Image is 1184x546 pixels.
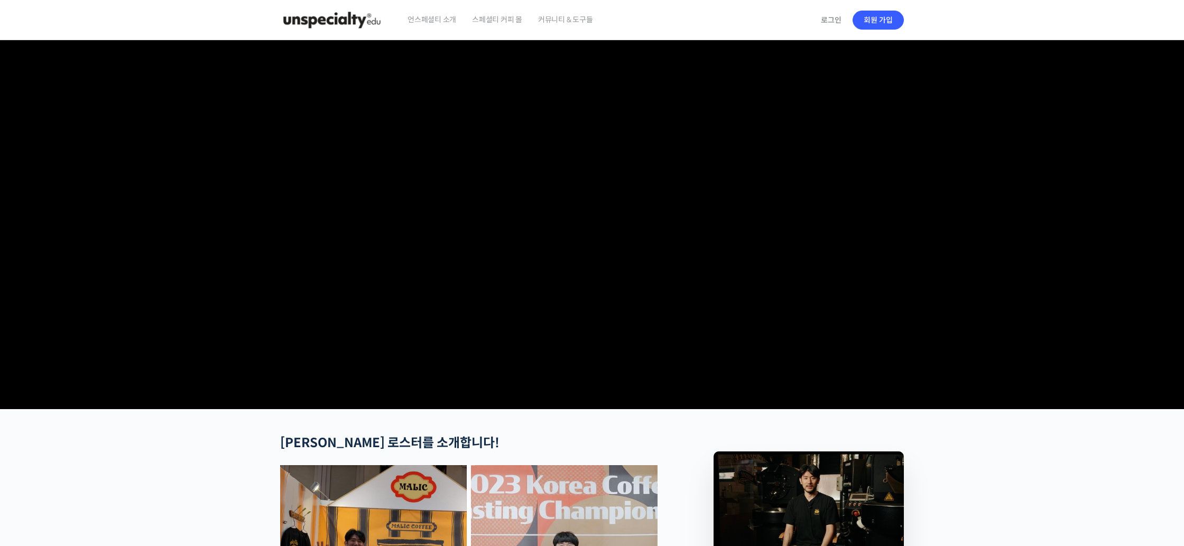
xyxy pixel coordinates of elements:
[815,8,848,32] a: 로그인
[280,435,499,451] strong: [PERSON_NAME] 로스터를 소개합니다!
[853,11,904,30] a: 회원 가입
